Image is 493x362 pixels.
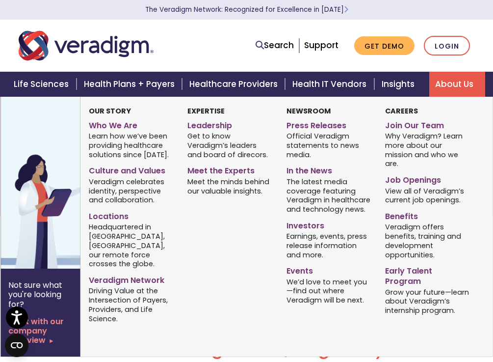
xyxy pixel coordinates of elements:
[89,131,173,160] span: Learn how we’ve been providing healthcare solutions since [DATE].
[8,72,78,97] a: Life Sciences
[89,272,173,286] a: Veradigm Network
[89,208,173,222] a: Locations
[429,72,485,97] a: About Us
[89,117,173,131] a: Who We Are
[183,72,286,97] a: Healthcare Providers
[256,39,294,52] a: Search
[286,277,370,305] span: We’d love to meet you—find out where Veradigm will be next.
[305,301,481,350] iframe: Drift Chat Widget
[286,72,375,97] a: Health IT Vendors
[286,176,370,214] span: The latest media coverage featuring Veradigm in healthcare and technology news.
[385,131,469,168] span: Why Veradigm? Learn more about our mission and who we are.
[286,117,370,131] a: Press Releases
[187,176,271,195] span: Meet the minds behind our valuable insights.
[376,72,429,97] a: Insights
[89,286,173,323] span: Driving Value at the Intersection of Payers, Providers, and Life Science.
[286,162,370,176] a: In the News
[286,106,331,116] strong: Newsroom
[385,262,469,287] a: Early Talent Program
[424,36,470,56] a: Login
[8,317,72,345] a: Start with our company overview
[344,5,348,14] span: Learn More
[304,39,338,51] a: Support
[0,97,158,269] img: Vector image of Veradigm’s Story
[19,29,154,62] img: Veradigm logo
[354,36,415,56] a: Get Demo
[8,280,72,309] p: Not sure what you're looking for?
[78,72,183,97] a: Health Plans + Payers
[385,117,469,131] a: Join Our Team
[89,222,173,269] span: Headquartered in [GEOGRAPHIC_DATA], [GEOGRAPHIC_DATA], our remote force crosses the globe.
[89,162,173,176] a: Culture and Values
[5,334,28,357] button: Open CMP widget
[187,131,271,160] span: Get to know Veradigm’s leaders and board of direcors.
[286,217,370,231] a: Investors
[385,208,469,222] a: Benefits
[89,106,131,116] strong: Our Story
[187,162,271,176] a: Meet the Experts
[286,131,370,160] span: Official Veradigm statements to news media.
[385,171,469,186] a: Job Openings
[145,5,348,14] a: The Veradigm Network: Recognized for Excellence in [DATE]Learn More
[187,117,271,131] a: Leadership
[385,186,469,205] span: View all of Veradigm’s current job openings.
[89,176,173,205] span: Veradigm celebrates identity, perspective and collaboration.
[187,106,225,116] strong: Expertise
[385,287,469,315] span: Grow your future—learn about Veradigm’s internship program.
[286,231,370,260] span: Earnings, events, press release information and more.
[286,262,370,277] a: Events
[385,106,418,116] strong: Careers
[385,222,469,259] span: Veradigm offers benefits, training and development opportunities.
